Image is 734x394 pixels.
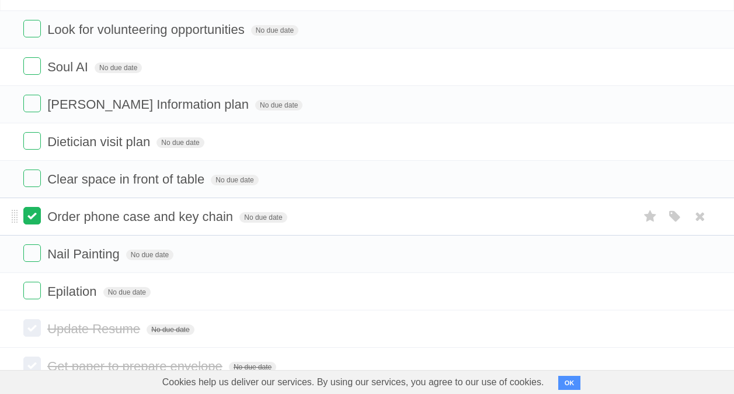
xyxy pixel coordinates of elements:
[47,22,248,37] span: Look for volunteering opportunities
[47,209,236,224] span: Order phone case and key chain
[47,97,252,112] span: [PERSON_NAME] Information plan
[239,212,287,223] span: No due date
[23,357,41,374] label: Done
[95,63,142,73] span: No due date
[558,376,581,390] button: OK
[211,175,258,185] span: No due date
[639,207,662,226] label: Star task
[47,247,123,261] span: Nail Painting
[126,250,173,260] span: No due date
[156,137,204,148] span: No due date
[23,170,41,187] label: Done
[47,284,99,299] span: Epilation
[103,287,151,298] span: No due date
[47,172,207,186] span: Clear space in front of table
[23,282,41,299] label: Done
[251,25,298,36] span: No due date
[23,57,41,75] label: Done
[23,319,41,337] label: Done
[23,132,41,150] label: Done
[255,100,302,110] span: No due date
[23,20,41,37] label: Done
[47,134,153,149] span: Dietician visit plan
[47,60,91,74] span: Soul AI
[47,359,225,374] span: Get paper to prepare envelope
[23,244,41,262] label: Done
[23,207,41,224] label: Done
[23,95,41,112] label: Done
[229,362,276,372] span: No due date
[151,371,556,394] span: Cookies help us deliver our services. By using our services, you agree to our use of cookies.
[147,324,194,335] span: No due date
[47,322,143,336] span: Update Resume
